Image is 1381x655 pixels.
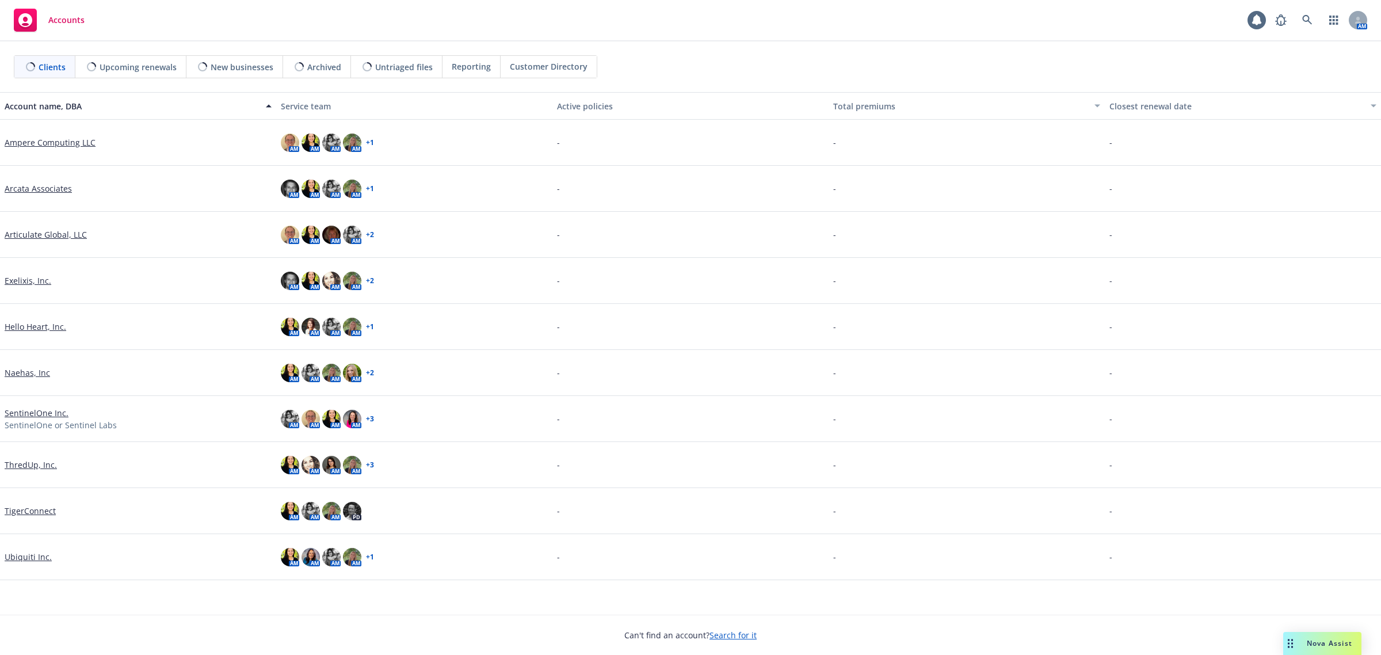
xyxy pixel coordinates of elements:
[322,134,341,152] img: photo
[557,505,560,517] span: -
[1109,136,1112,148] span: -
[1109,413,1112,425] span: -
[833,367,836,379] span: -
[366,185,374,192] a: + 1
[1109,100,1364,112] div: Closest renewal date
[322,364,341,382] img: photo
[302,502,320,520] img: photo
[557,275,560,287] span: -
[1109,505,1112,517] span: -
[322,548,341,566] img: photo
[366,416,374,422] a: + 3
[1109,459,1112,471] span: -
[833,100,1088,112] div: Total premiums
[366,231,374,238] a: + 2
[302,318,320,336] img: photo
[833,459,836,471] span: -
[322,456,341,474] img: photo
[281,410,299,428] img: photo
[281,456,299,474] img: photo
[322,318,341,336] img: photo
[833,182,836,195] span: -
[281,180,299,198] img: photo
[39,61,66,73] span: Clients
[343,318,361,336] img: photo
[833,229,836,241] span: -
[1109,367,1112,379] span: -
[302,226,320,244] img: photo
[302,364,320,382] img: photo
[343,226,361,244] img: photo
[557,321,560,333] span: -
[1322,9,1345,32] a: Switch app
[5,419,117,431] span: SentinelOne or Sentinel Labs
[302,134,320,152] img: photo
[366,462,374,469] a: + 3
[1283,632,1361,655] button: Nova Assist
[557,459,560,471] span: -
[1307,638,1352,648] span: Nova Assist
[5,459,57,471] a: ThredUp, Inc.
[5,275,51,287] a: Exelixis, Inc.
[829,92,1105,120] button: Total premiums
[343,548,361,566] img: photo
[5,551,52,563] a: Ubiquiti Inc.
[452,60,491,73] span: Reporting
[276,92,552,120] button: Service team
[1109,321,1112,333] span: -
[322,180,341,198] img: photo
[557,229,560,241] span: -
[100,61,177,73] span: Upcoming renewals
[557,100,824,112] div: Active policies
[281,318,299,336] img: photo
[322,502,341,520] img: photo
[833,551,836,563] span: -
[343,134,361,152] img: photo
[557,367,560,379] span: -
[557,551,560,563] span: -
[1283,632,1298,655] div: Drag to move
[557,413,560,425] span: -
[211,61,273,73] span: New businesses
[302,410,320,428] img: photo
[302,272,320,290] img: photo
[833,321,836,333] span: -
[281,226,299,244] img: photo
[281,548,299,566] img: photo
[343,410,361,428] img: photo
[302,456,320,474] img: photo
[833,136,836,148] span: -
[322,226,341,244] img: photo
[343,456,361,474] img: photo
[1109,551,1112,563] span: -
[833,413,836,425] span: -
[281,100,548,112] div: Service team
[5,229,87,241] a: Articulate Global, LLC
[366,370,374,376] a: + 2
[281,272,299,290] img: photo
[1105,92,1381,120] button: Closest renewal date
[557,182,560,195] span: -
[343,272,361,290] img: photo
[366,554,374,561] a: + 1
[366,139,374,146] a: + 1
[366,277,374,284] a: + 2
[1269,9,1292,32] a: Report a Bug
[709,630,757,641] a: Search for it
[343,502,361,520] img: photo
[5,136,96,148] a: Ampere Computing LLC
[5,505,56,517] a: TigerConnect
[375,61,433,73] span: Untriaged files
[48,16,85,25] span: Accounts
[5,367,50,379] a: Naehas, Inc
[5,182,72,195] a: Arcata Associates
[302,180,320,198] img: photo
[307,61,341,73] span: Archived
[343,180,361,198] img: photo
[5,100,259,112] div: Account name, DBA
[5,321,66,333] a: Hello Heart, Inc.
[5,407,68,419] a: SentinelOne Inc.
[1109,229,1112,241] span: -
[833,275,836,287] span: -
[557,136,560,148] span: -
